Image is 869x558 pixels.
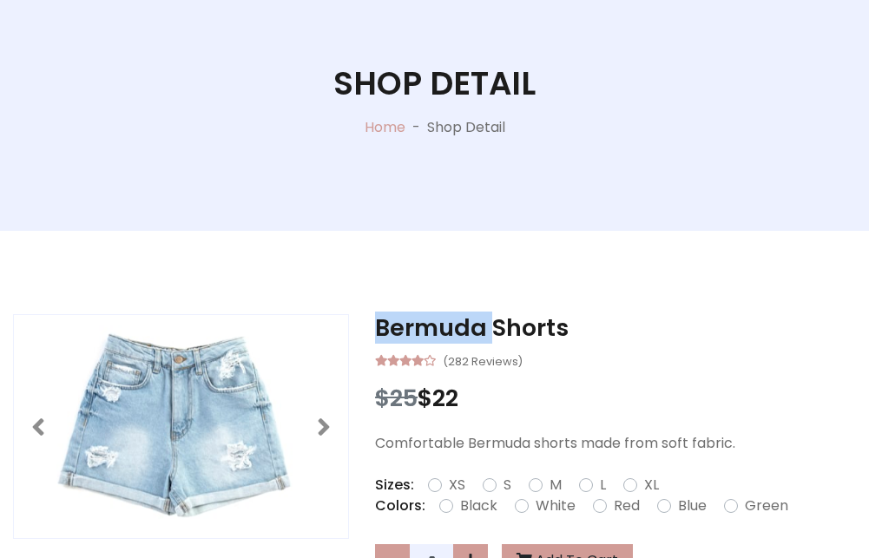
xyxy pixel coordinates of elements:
img: Image [14,315,348,537]
p: - [405,117,427,138]
a: Home [365,117,405,137]
label: Green [745,496,788,516]
h3: $ [375,384,856,412]
label: L [600,475,606,496]
p: Sizes: [375,475,414,496]
label: Black [460,496,497,516]
label: XL [644,475,659,496]
small: (282 Reviews) [443,350,523,371]
h1: Shop Detail [333,64,536,102]
label: Red [614,496,640,516]
label: White [536,496,576,516]
label: XS [449,475,465,496]
span: 22 [432,382,458,414]
p: Shop Detail [427,117,505,138]
span: $25 [375,382,418,414]
p: Colors: [375,496,425,516]
label: Blue [678,496,707,516]
label: M [550,475,562,496]
label: S [504,475,511,496]
h3: Bermuda Shorts [375,314,856,342]
p: Comfortable Bermuda shorts made from soft fabric. [375,433,856,454]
